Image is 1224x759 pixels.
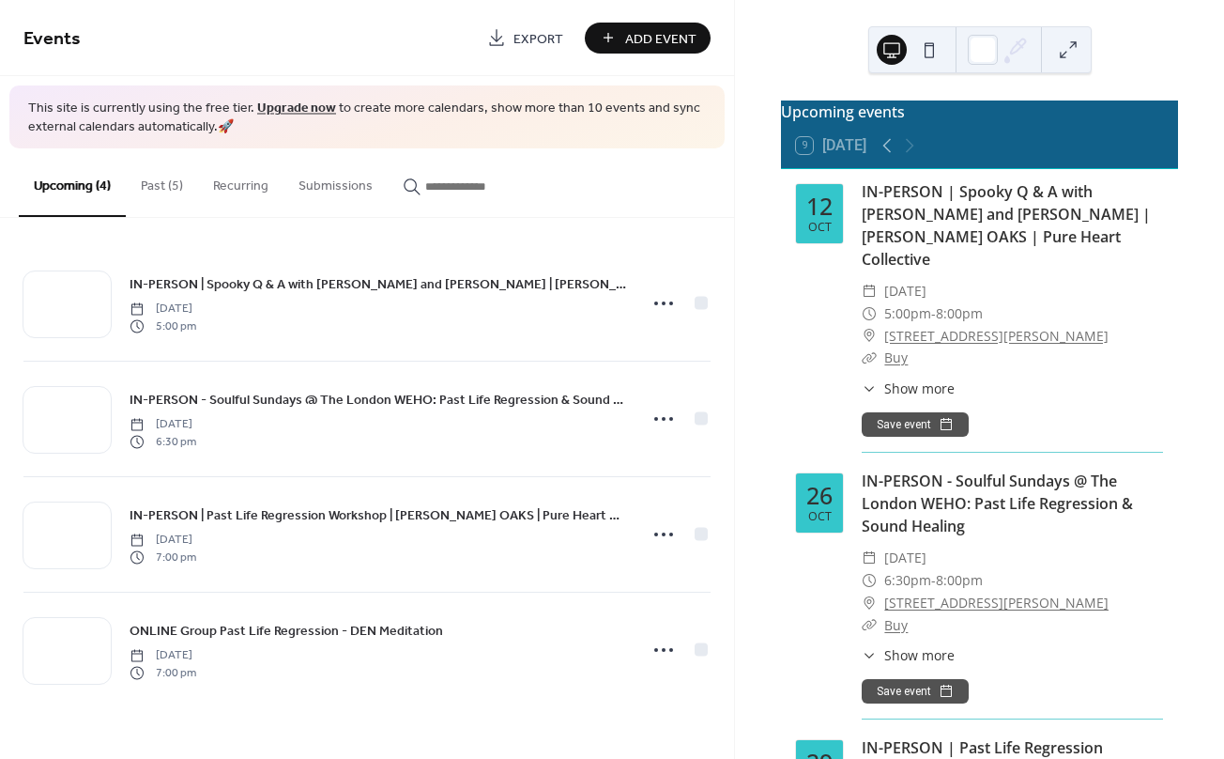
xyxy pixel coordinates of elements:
[781,101,1178,123] div: Upcoming events
[884,379,955,398] span: Show more
[931,302,936,325] span: -
[130,275,626,295] span: IN-PERSON | Spooky Q & A with [PERSON_NAME] and [PERSON_NAME] | [PERSON_NAME] OAKS | Pure Heart C...
[625,29,696,49] span: Add Event
[862,592,877,614] div: ​
[931,569,936,592] span: -
[198,148,283,215] button: Recurring
[130,622,443,642] span: ONLINE Group Past Life Regression - DEN Meditation
[862,614,877,637] div: ​
[513,29,563,49] span: Export
[884,569,931,592] span: 6:30pm
[130,416,196,433] span: [DATE]
[130,506,626,526] span: IN-PERSON | Past Life Regression Workshop | [PERSON_NAME] OAKS | Pure Heart Collective
[862,325,877,348] div: ​
[130,532,196,549] span: [DATE]
[884,280,926,302] span: [DATE]
[806,194,833,218] div: 12
[862,379,955,398] button: ​Show more
[130,620,443,642] a: ONLINE Group Past Life Regression - DEN Meditation
[808,222,832,234] div: Oct
[862,471,1133,536] a: IN-PERSON - Soulful Sundays @ The London WEHO: Past Life Regression & Sound Healing
[28,100,706,136] span: This site is currently using the free tier. to create more calendars, show more than 10 events an...
[130,549,196,565] span: 7:00 pm
[283,148,388,215] button: Submissions
[130,391,626,410] span: IN-PERSON - Soulful Sundays @ The London WEHO: Past Life Regression & Sound Healing
[884,302,931,325] span: 5:00pm
[130,504,626,526] a: IN-PERSON | Past Life Regression Workshop | [PERSON_NAME] OAKS | Pure Heart Collective
[862,679,969,704] button: Save event
[473,23,577,54] a: Export
[257,96,336,121] a: Upgrade now
[862,302,877,325] div: ​
[862,379,877,398] div: ​
[884,616,908,634] a: Buy
[806,484,833,507] div: 26
[862,347,877,369] div: ​
[862,645,955,665] button: ​Show more
[884,325,1109,348] a: [STREET_ADDRESS][PERSON_NAME]
[884,547,926,569] span: [DATE]
[862,569,877,592] div: ​
[585,23,711,54] button: Add Event
[862,181,1151,270] a: IN-PERSON | Spooky Q & A with [PERSON_NAME] and [PERSON_NAME] | [PERSON_NAME] OAKS | Pure Heart C...
[130,389,626,410] a: IN-PERSON - Soulful Sundays @ The London WEHO: Past Life Regression & Sound Healing
[126,148,198,215] button: Past (5)
[130,301,196,318] span: [DATE]
[130,318,196,334] span: 5:00 pm
[862,547,877,569] div: ​
[884,645,955,665] span: Show more
[862,280,877,302] div: ​
[23,21,81,57] span: Events
[130,664,196,681] span: 7:00 pm
[862,412,969,437] button: Save event
[130,273,626,295] a: IN-PERSON | Spooky Q & A with [PERSON_NAME] and [PERSON_NAME] | [PERSON_NAME] OAKS | Pure Heart C...
[808,511,832,523] div: Oct
[884,592,1109,614] a: [STREET_ADDRESS][PERSON_NAME]
[884,349,908,366] a: Buy
[936,569,983,592] span: 8:00pm
[130,433,196,450] span: 6:30 pm
[19,148,126,217] button: Upcoming (4)
[936,302,983,325] span: 8:00pm
[862,645,877,665] div: ​
[130,647,196,664] span: [DATE]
